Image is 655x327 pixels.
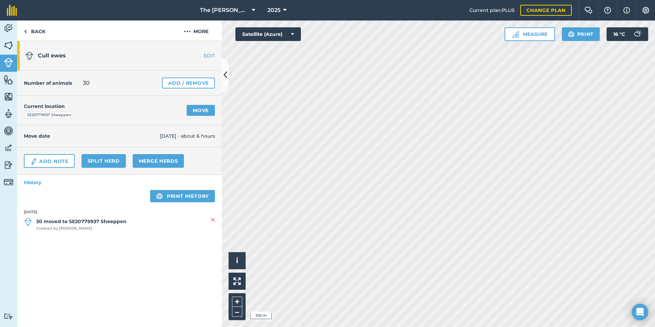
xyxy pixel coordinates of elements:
[38,52,66,59] span: Cull ewes
[642,7,650,14] img: A cog icon
[24,79,72,87] h4: Number of animals
[4,74,13,85] img: svg+xml;base64,PHN2ZyB4bWxucz0iaHR0cDovL3d3dy53My5vcmcvMjAwMC9zdmciIHdpZHRoPSI1NiIgaGVpZ2h0PSI2MC...
[4,23,13,33] img: svg+xml;base64,PD94bWwgdmVyc2lvbj0iMS4wIiBlbmNvZGluZz0idXRmLTgiPz4KPCEtLSBHZW5lcmF0b3I6IEFkb2JlIE...
[4,40,13,51] img: svg+xml;base64,PHN2ZyB4bWxucz0iaHR0cDovL3d3dy53My5vcmcvMjAwMC9zdmciIHdpZHRoPSI1NiIgaGVpZ2h0PSI2MC...
[603,7,612,14] img: A question mark icon
[4,126,13,136] img: svg+xml;base64,PD94bWwgdmVyc2lvbj0iMS4wIiBlbmNvZGluZz0idXRmLTgiPz4KPCEtLSBHZW5lcmF0b3I6IEFkb2JlIE...
[187,105,215,116] a: Move
[632,304,648,320] div: Open Intercom Messenger
[184,27,191,36] img: svg+xml;base64,PHN2ZyB4bWxucz0iaHR0cDovL3d3dy53My5vcmcvMjAwMC9zdmciIHdpZHRoPSIyMCIgaGVpZ2h0PSIyNC...
[229,252,246,269] button: i
[4,143,13,153] img: svg+xml;base64,PD94bWwgdmVyc2lvbj0iMS4wIiBlbmNvZGluZz0idXRmLTgiPz4KPCEtLSBHZW5lcmF0b3I6IEFkb2JlIE...
[236,256,238,265] span: i
[17,21,52,41] a: Back
[562,27,600,41] button: Print
[24,218,32,226] img: svg+xml;base64,PD94bWwgdmVyc2lvbj0iMS4wIiBlbmNvZGluZz0idXRmLTgiPz4KPCEtLSBHZW5lcmF0b3I6IEFkb2JlIE...
[232,297,242,307] button: +
[630,27,644,41] img: svg+xml;base64,PD94bWwgdmVyc2lvbj0iMS4wIiBlbmNvZGluZz0idXRmLTgiPz4KPCEtLSBHZW5lcmF0b3I6IEFkb2JlIE...
[4,92,13,102] img: svg+xml;base64,PHN2ZyB4bWxucz0iaHR0cDovL3d3dy53My5vcmcvMjAwMC9zdmciIHdpZHRoPSI1NiIgaGVpZ2h0PSI2MC...
[24,132,160,140] h4: Move date
[36,218,127,225] strong: 30 moved to SE20779937 Sheeppen
[584,7,593,14] img: Two speech bubbles overlapping with the left bubble in the forefront
[171,21,222,41] button: More
[24,27,27,36] img: svg+xml;base64,PHN2ZyB4bWxucz0iaHR0cDovL3d3dy53My5vcmcvMjAwMC9zdmciIHdpZHRoPSI5IiBoZWlnaHQ9IjI0Ii...
[4,109,13,119] img: svg+xml;base64,PD94bWwgdmVyc2lvbj0iMS4wIiBlbmNvZGluZz0idXRmLTgiPz4KPCEtLSBHZW5lcmF0b3I6IEFkb2JlIE...
[4,177,13,187] img: svg+xml;base64,PD94bWwgdmVyc2lvbj0iMS4wIiBlbmNvZGluZz0idXRmLTgiPz4KPCEtLSBHZW5lcmF0b3I6IEFkb2JlIE...
[613,27,625,41] span: 16 ° C
[30,158,38,166] img: svg+xml;base64,PD94bWwgdmVyc2lvbj0iMS4wIiBlbmNvZGluZz0idXRmLTgiPz4KPCEtLSBHZW5lcmF0b3I6IEFkb2JlIE...
[200,6,249,14] span: The [PERSON_NAME] Farm
[520,5,572,16] a: Change plan
[568,30,574,38] img: svg+xml;base64,PHN2ZyB4bWxucz0iaHR0cDovL3d3dy53My5vcmcvMjAwMC9zdmciIHdpZHRoPSIxOSIgaGVpZ2h0PSIyNC...
[24,154,75,168] a: Add Note
[17,175,222,190] a: History
[36,226,127,232] span: Created by [PERSON_NAME]
[24,112,74,119] div: SE20779937 Sheeppen
[607,27,648,41] button: 16 °C
[512,31,519,38] img: Ruler icon
[179,52,222,59] a: EDIT
[133,154,184,168] a: Merge Herds
[24,209,215,215] strong: [DATE]
[7,5,17,16] img: fieldmargin Logo
[4,58,13,67] img: svg+xml;base64,PD94bWwgdmVyc2lvbj0iMS4wIiBlbmNvZGluZz0idXRmLTgiPz4KPCEtLSBHZW5lcmF0b3I6IEFkb2JlIE...
[623,6,630,14] img: svg+xml;base64,PHN2ZyB4bWxucz0iaHR0cDovL3d3dy53My5vcmcvMjAwMC9zdmciIHdpZHRoPSIxNyIgaGVpZ2h0PSIxNy...
[4,313,13,319] img: svg+xml;base64,PD94bWwgdmVyc2lvbj0iMS4wIiBlbmNvZGluZz0idXRmLTgiPz4KPCEtLSBHZW5lcmF0b3I6IEFkb2JlIE...
[505,27,555,41] button: Measure
[211,216,215,224] img: svg+xml;base64,PHN2ZyB4bWxucz0iaHR0cDovL3d3dy53My5vcmcvMjAwMC9zdmciIHdpZHRoPSIyMiIgaGVpZ2h0PSIzMC...
[82,154,126,168] a: Split herd
[162,78,215,88] a: Add / Remove
[156,192,163,200] img: svg+xml;base64,PHN2ZyB4bWxucz0iaHR0cDovL3d3dy53My5vcmcvMjAwMC9zdmciIHdpZHRoPSIxOSIgaGVpZ2h0PSIyNC...
[267,6,280,14] span: 2025
[233,277,241,285] img: Four arrows, one pointing top left, one top right, one bottom right and the last bottom left
[232,307,242,317] button: –
[235,27,301,41] button: Satellite (Azure)
[4,160,13,170] img: svg+xml;base64,PD94bWwgdmVyc2lvbj0iMS4wIiBlbmNvZGluZz0idXRmLTgiPz4KPCEtLSBHZW5lcmF0b3I6IEFkb2JlIE...
[24,103,65,110] h4: Current location
[25,52,33,60] img: svg+xml;base64,PD94bWwgdmVyc2lvbj0iMS4wIiBlbmNvZGluZz0idXRmLTgiPz4KPCEtLSBHZW5lcmF0b3I6IEFkb2JlIE...
[83,79,90,87] span: 30
[150,190,215,202] a: Print history
[160,132,215,140] span: [DATE] - about 6 hours
[469,6,515,14] span: Current plan : PLUS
